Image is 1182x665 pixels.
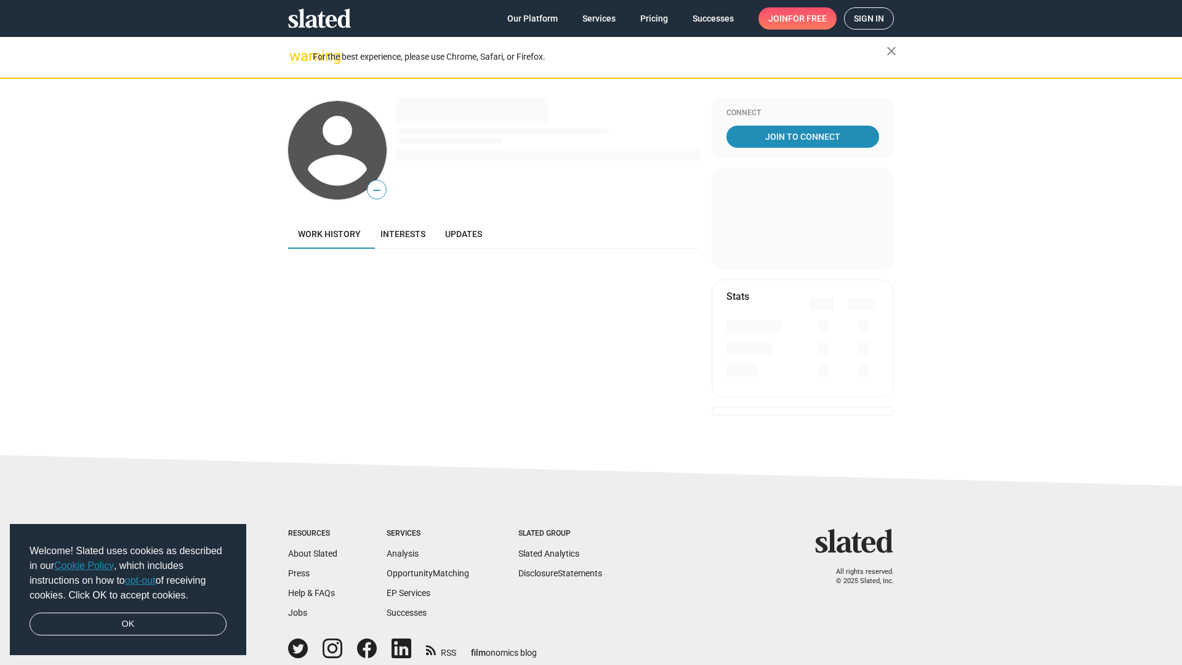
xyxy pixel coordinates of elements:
[471,637,537,659] a: filmonomics blog
[854,8,884,29] span: Sign in
[368,182,386,198] span: —
[54,560,114,571] a: Cookie Policy
[884,44,899,58] mat-icon: close
[518,568,602,578] a: DisclosureStatements
[289,49,304,63] mat-icon: warning
[380,229,425,239] span: Interests
[435,219,492,249] a: Updates
[387,529,469,539] div: Services
[518,529,602,539] div: Slated Group
[726,108,879,118] div: Connect
[726,126,879,148] a: Join To Connect
[630,7,678,30] a: Pricing
[497,7,568,30] a: Our Platform
[640,7,668,30] span: Pricing
[387,549,419,558] a: Analysis
[726,290,749,303] mat-card-title: Stats
[288,549,337,558] a: About Slated
[313,49,886,65] div: For the best experience, please use Chrome, Safari, or Firefox.
[288,219,371,249] a: Work history
[683,7,744,30] a: Successes
[582,7,616,30] span: Services
[471,648,486,658] span: film
[729,126,877,148] span: Join To Connect
[125,575,156,586] a: opt-out
[445,229,482,239] span: Updates
[768,7,827,30] span: Join
[387,588,430,598] a: EP Services
[298,229,361,239] span: Work history
[573,7,625,30] a: Services
[823,568,894,586] p: All rights reserved. © 2025 Slated, Inc.
[30,544,227,603] span: Welcome! Slated uses cookies as described in our , which includes instructions on how to of recei...
[426,640,456,659] a: RSS
[288,529,337,539] div: Resources
[788,7,827,30] span: for free
[288,608,307,618] a: Jobs
[10,524,246,656] div: cookieconsent
[387,608,427,618] a: Successes
[518,549,579,558] a: Slated Analytics
[288,568,310,578] a: Press
[30,613,227,636] a: dismiss cookie message
[758,7,837,30] a: Joinfor free
[387,568,469,578] a: OpportunityMatching
[693,7,734,30] span: Successes
[371,219,435,249] a: Interests
[288,588,335,598] a: Help & FAQs
[507,7,558,30] span: Our Platform
[844,7,894,30] a: Sign in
